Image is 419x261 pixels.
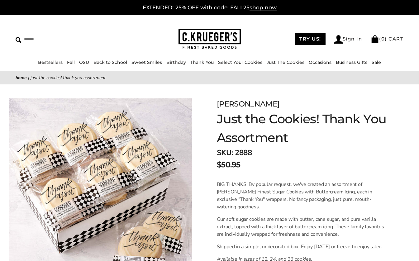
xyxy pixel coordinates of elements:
[16,37,21,43] img: Search
[267,59,304,65] a: Just The Cookies
[93,59,127,65] a: Back to School
[28,75,29,81] span: |
[217,181,387,211] p: BIG THANKS! By popular request, we've created an assortment of [PERSON_NAME] Finest Sugar Cookies...
[218,59,262,65] a: Select Your Cookies
[166,59,186,65] a: Birthday
[38,59,63,65] a: Bestsellers
[179,29,241,49] img: C.KRUEGER'S
[79,59,89,65] a: OSU
[217,243,387,250] p: Shipped in a simple, undecorated box. Enjoy [DATE] or freeze to enjoy later.
[217,98,388,110] div: [PERSON_NAME]
[381,36,385,42] span: 0
[217,110,388,147] h1: Just the Cookies! Thank You Assortment
[336,59,367,65] a: Business Gifts
[67,59,75,65] a: Fall
[16,74,403,81] nav: breadcrumbs
[217,216,387,238] p: Our soft sugar cookies are made with butter, cane sugar, and pure vanilla extract, topped with a ...
[334,35,362,44] a: Sign In
[309,59,331,65] a: Occasions
[217,159,240,170] span: $50.95
[190,59,214,65] a: Thank You
[295,33,326,45] a: TRY US!
[143,4,277,11] a: EXTENDED! 25% OFF with code: FALL25shop now
[250,4,277,11] span: shop now
[371,36,403,42] a: (0) CART
[334,35,343,44] img: Account
[372,59,381,65] a: Sale
[217,148,233,158] strong: SKU:
[371,35,379,43] img: Bag
[31,75,106,81] span: Just the Cookies! Thank You Assortment
[16,34,106,44] input: Search
[235,148,252,158] span: 2888
[16,75,27,81] a: Home
[131,59,162,65] a: Sweet Smiles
